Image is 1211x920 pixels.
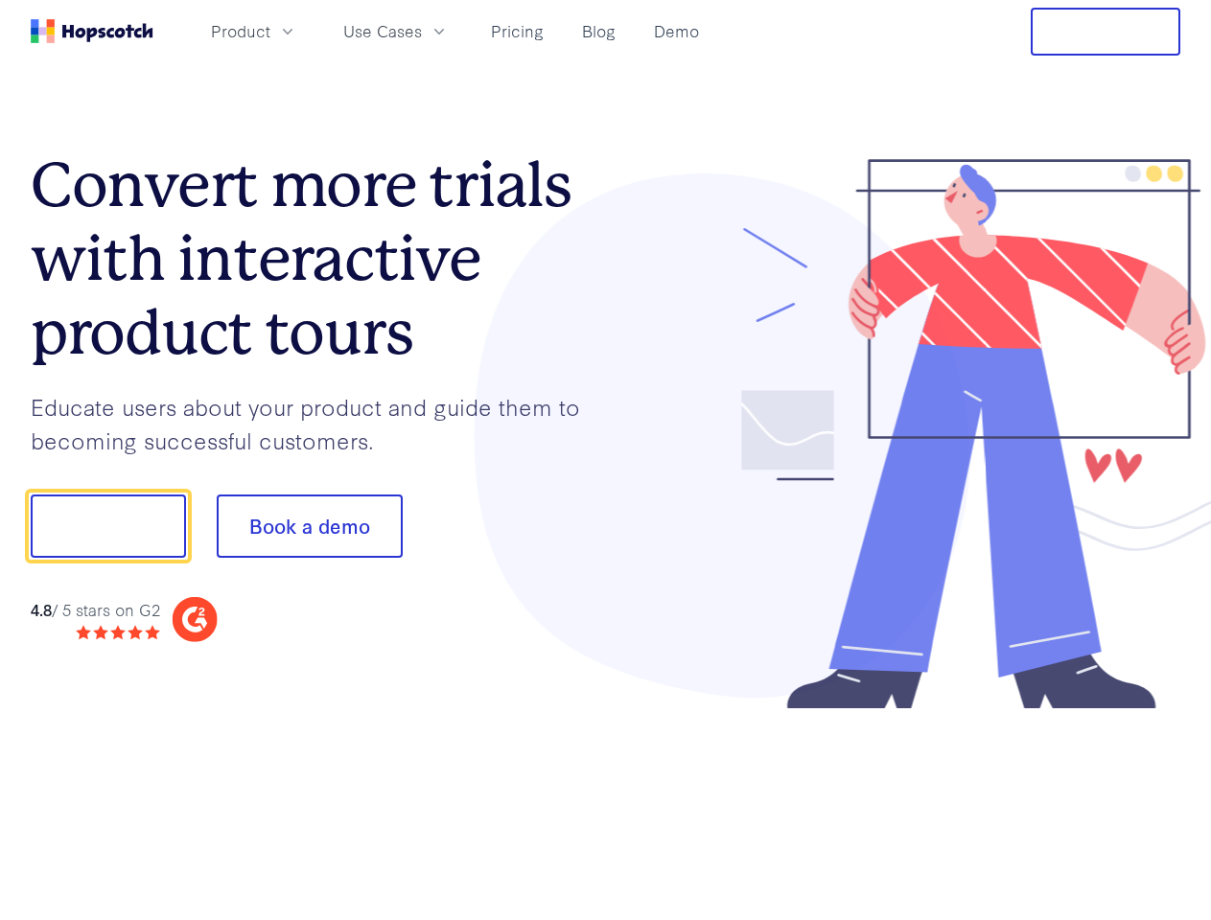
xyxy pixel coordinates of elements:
a: Pricing [483,15,551,47]
span: Product [211,19,270,43]
button: Product [199,15,309,47]
a: Home [31,19,153,43]
p: Educate users about your product and guide them to becoming successful customers. [31,390,606,456]
button: Book a demo [217,494,403,558]
span: Use Cases [343,19,422,43]
div: / 5 stars on G2 [31,598,160,622]
button: Free Trial [1031,8,1180,56]
button: Use Cases [332,15,460,47]
button: Show me! [31,494,186,558]
a: Demo [646,15,707,47]
strong: 4.8 [31,598,52,620]
a: Blog [574,15,623,47]
h1: Convert more trials with interactive product tours [31,149,606,369]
